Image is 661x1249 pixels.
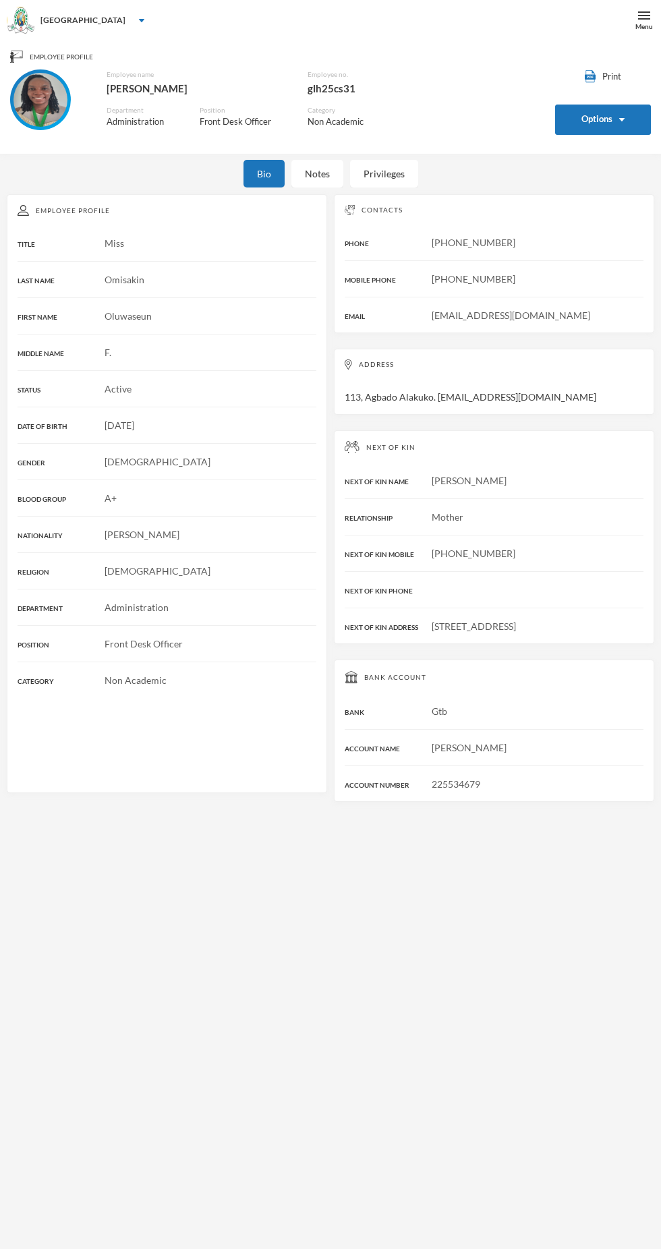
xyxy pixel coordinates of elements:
span: [EMAIL_ADDRESS][DOMAIN_NAME] [432,310,590,321]
span: Employee Profile [30,52,93,62]
div: glh25cs31 [308,80,415,97]
span: [PERSON_NAME] [432,475,507,486]
span: Omisakin [105,274,144,285]
div: Address [345,359,643,370]
div: Category [308,105,379,115]
div: Position [200,105,287,115]
span: F. [105,347,111,358]
div: Employee name [107,69,287,80]
span: NEXT OF KIN PHONE [345,587,413,595]
span: [PHONE_NUMBER] [432,548,515,559]
span: Oluwaseun [105,310,152,322]
div: Menu [635,22,653,32]
div: Non Academic [308,115,379,129]
div: 113, Agbado Alakuko. [EMAIL_ADDRESS][DOMAIN_NAME] [334,349,654,415]
div: Bio [243,160,285,187]
div: Employee Profile [18,205,316,216]
span: Administration [105,602,169,613]
span: [PHONE_NUMBER] [432,237,515,248]
span: [PERSON_NAME] [432,742,507,753]
button: Print [555,69,652,84]
span: Gtb [432,705,447,717]
span: Non Academic [105,674,167,686]
span: Miss [105,237,124,249]
div: Administration [107,115,179,129]
div: Contacts [345,205,643,215]
img: logo [7,7,34,34]
span: [DEMOGRAPHIC_DATA] [105,565,210,577]
span: Front Desk Officer [105,638,183,649]
span: Active [105,383,132,395]
span: A+ [105,492,117,504]
div: Department [107,105,179,115]
span: [PERSON_NAME] [105,529,179,540]
span: 225534679 [432,778,480,790]
button: Options [555,105,652,135]
div: Privileges [350,160,418,187]
div: [GEOGRAPHIC_DATA] [40,14,125,26]
span: [DEMOGRAPHIC_DATA] [105,456,210,467]
span: [PHONE_NUMBER] [432,273,515,285]
div: Employee no. [308,69,415,80]
div: Notes [291,160,343,187]
div: Bank Account [345,670,643,684]
div: Front Desk Officer [200,115,287,129]
span: [STREET_ADDRESS] [432,620,516,632]
div: [PERSON_NAME] [107,80,287,97]
span: Mother [432,511,463,523]
span: [DATE] [105,419,134,431]
div: Next of Kin [345,441,643,453]
img: EMPLOYEE [13,73,67,127]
